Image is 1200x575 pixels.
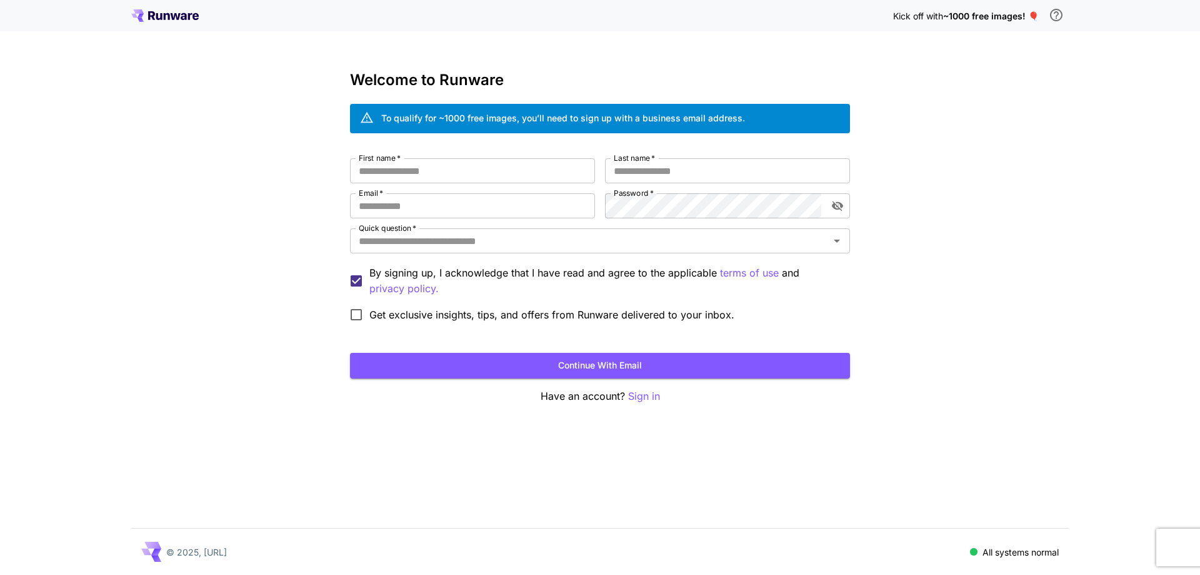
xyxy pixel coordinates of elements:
[628,389,660,404] button: Sign in
[614,153,655,163] label: Last name
[720,265,779,281] button: By signing up, I acknowledge that I have read and agree to the applicable and privacy policy.
[166,546,227,559] p: © 2025, [URL]
[381,111,745,125] div: To qualify for ~1000 free images, you’ll need to sign up with a business email address.
[614,188,654,198] label: Password
[982,546,1059,559] p: All systems normal
[369,281,439,297] button: By signing up, I acknowledge that I have read and agree to the applicable terms of use and
[359,153,401,163] label: First name
[359,223,416,233] label: Quick question
[828,232,846,250] button: Open
[350,353,850,379] button: Continue with email
[893,11,943,21] span: Kick off with
[826,195,849,217] button: toggle password visibility
[350,71,850,89] h3: Welcome to Runware
[359,188,383,198] label: Email
[943,11,1039,21] span: ~1000 free images! 🎈
[369,281,439,297] p: privacy policy.
[1044,3,1069,28] button: In order to qualify for free credit, you need to sign up with a business email address and click ...
[369,307,734,322] span: Get exclusive insights, tips, and offers from Runware delivered to your inbox.
[369,265,840,297] p: By signing up, I acknowledge that I have read and agree to the applicable and
[720,265,779,281] p: terms of use
[350,389,850,404] p: Have an account?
